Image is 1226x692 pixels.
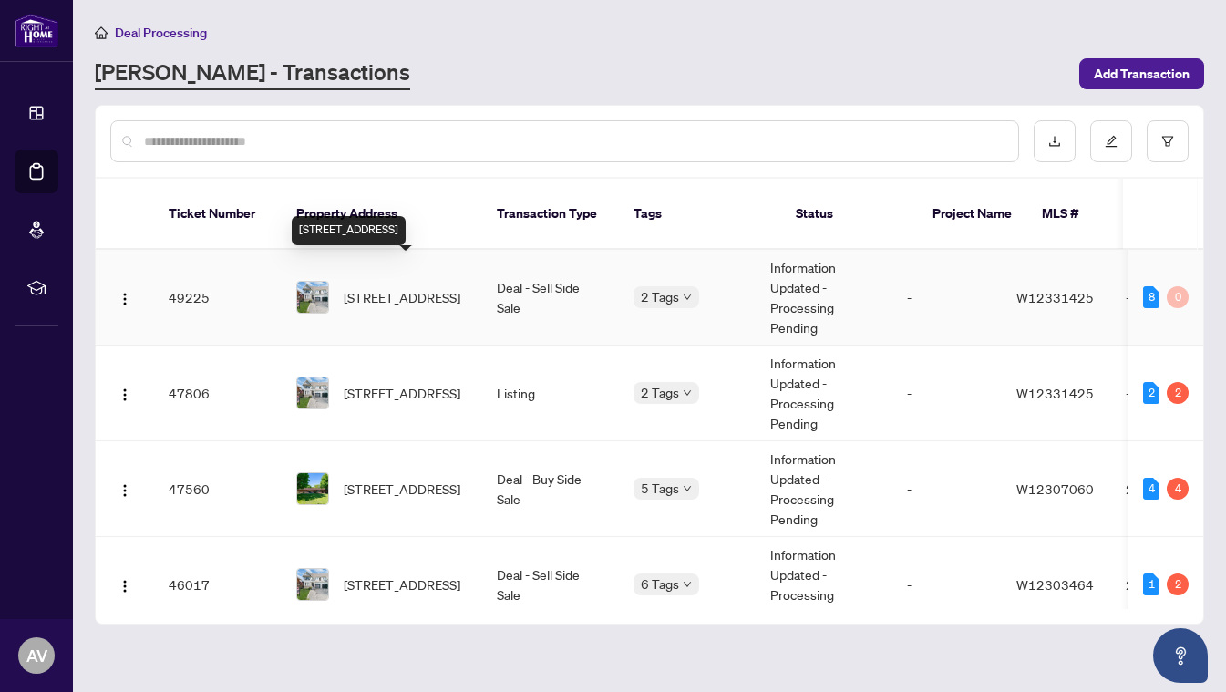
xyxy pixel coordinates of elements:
th: Ticket Number [154,179,282,250]
td: Listing [482,346,619,441]
td: Information Updated - Processing Pending [756,346,892,441]
th: Transaction Type [482,179,619,250]
span: 2 Tags [641,382,679,403]
img: Logo [118,579,132,594]
span: 2 Tags [641,286,679,307]
img: thumbnail-img [297,473,328,504]
div: 2 [1167,382,1189,404]
span: [STREET_ADDRESS] [344,287,460,307]
td: - [892,346,1002,441]
span: edit [1105,135,1118,148]
span: down [683,580,692,589]
div: 1 [1143,573,1159,595]
div: 4 [1167,478,1189,500]
button: Logo [110,474,139,503]
td: 47560 [154,441,282,537]
span: W12307060 [1016,480,1094,497]
span: down [683,484,692,493]
th: MLS # [1027,179,1137,250]
button: Logo [110,283,139,312]
img: Logo [118,292,132,306]
span: home [95,26,108,39]
span: 5 Tags [641,478,679,499]
th: Tags [619,179,781,250]
button: filter [1147,120,1189,162]
span: [STREET_ADDRESS] [344,479,460,499]
td: Information Updated - Processing Pending [756,250,892,346]
div: 8 [1143,286,1159,308]
span: W12303464 [1016,576,1094,593]
button: download [1034,120,1076,162]
td: Deal - Sell Side Sale [482,250,619,346]
span: AV [26,643,47,668]
th: Property Address [282,179,482,250]
button: Add Transaction [1079,58,1204,89]
button: Logo [110,378,139,408]
div: 2 [1143,382,1159,404]
th: Status [781,179,918,250]
span: Add Transaction [1094,59,1190,88]
td: - [892,441,1002,537]
span: download [1048,135,1061,148]
span: [STREET_ADDRESS] [344,574,460,594]
td: - [892,250,1002,346]
img: thumbnail-img [297,569,328,600]
div: 4 [1143,478,1159,500]
span: W12331425 [1016,385,1094,401]
img: Logo [118,483,132,498]
span: filter [1161,135,1174,148]
td: Information Updated - Processing Pending [756,441,892,537]
button: Open asap [1153,628,1208,683]
img: thumbnail-img [297,282,328,313]
span: down [683,388,692,398]
th: Project Name [918,179,1027,250]
td: - [892,537,1002,633]
td: Deal - Sell Side Sale [482,537,619,633]
span: down [683,293,692,302]
a: [PERSON_NAME] - Transactions [95,57,410,90]
img: Logo [118,387,132,402]
div: [STREET_ADDRESS] [292,216,406,245]
td: Information Updated - Processing Pending [756,537,892,633]
td: 49225 [154,250,282,346]
button: edit [1090,120,1132,162]
img: thumbnail-img [297,377,328,408]
img: logo [15,14,58,47]
span: W12331425 [1016,289,1094,305]
td: 47806 [154,346,282,441]
td: 46017 [154,537,282,633]
button: Logo [110,570,139,599]
td: Deal - Buy Side Sale [482,441,619,537]
div: 0 [1167,286,1189,308]
span: 6 Tags [641,573,679,594]
span: [STREET_ADDRESS] [344,383,460,403]
span: Deal Processing [115,25,207,41]
div: 2 [1167,573,1189,595]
